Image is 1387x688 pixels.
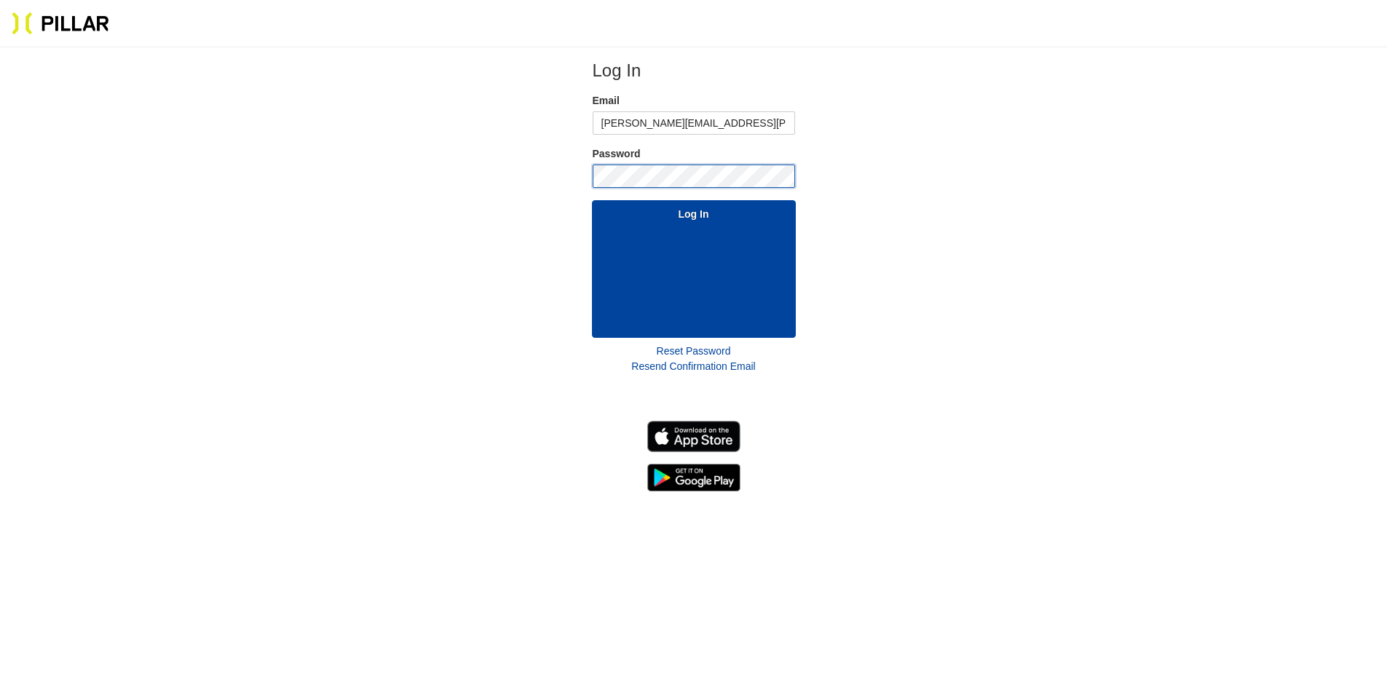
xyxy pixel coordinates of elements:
img: Download on the App Store [647,421,740,452]
a: Reset Password [657,345,731,357]
img: Get it on Google Play [647,464,740,491]
label: Password [593,146,795,162]
button: Log In [592,200,796,338]
h2: Log In [593,60,795,82]
img: Pillar Technologies [12,12,109,35]
label: Email [593,93,795,108]
a: Resend Confirmation Email [631,360,755,372]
